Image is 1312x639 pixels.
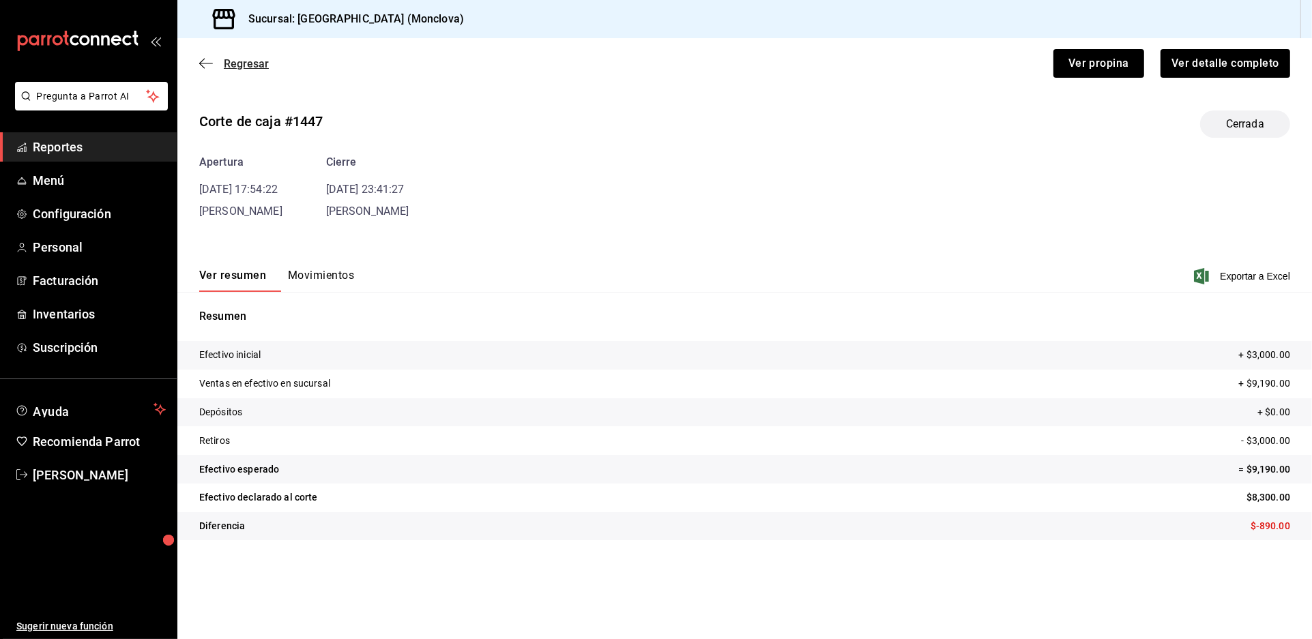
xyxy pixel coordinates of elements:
[33,338,166,357] span: Suscripción
[199,57,269,70] button: Regresar
[199,269,266,292] button: Ver resumen
[16,619,166,634] span: Sugerir nueva función
[1251,519,1290,533] p: $-890.00
[326,154,409,170] div: Cierre
[1242,434,1290,448] p: - $3,000.00
[199,111,323,132] div: Corte de caja #1447
[33,171,166,190] span: Menú
[15,82,168,110] button: Pregunta a Parrot AI
[199,269,354,292] div: navigation tabs
[33,238,166,256] span: Personal
[237,11,464,27] h3: Sucursal: [GEOGRAPHIC_DATA] (Monclova)
[199,205,282,218] span: [PERSON_NAME]
[288,269,354,292] button: Movimientos
[33,271,166,290] span: Facturación
[150,35,161,46] button: open_drawer_menu
[224,57,269,70] span: Regresar
[199,405,242,419] p: Depósitos
[1197,268,1290,284] button: Exportar a Excel
[10,99,168,113] a: Pregunta a Parrot AI
[199,434,230,448] p: Retiros
[199,154,282,170] div: Apertura
[199,490,318,505] p: Efectivo declarado al corte
[326,205,409,218] span: [PERSON_NAME]
[33,205,166,223] span: Configuración
[199,462,279,477] p: Efectivo esperado
[33,401,148,417] span: Ayuda
[1247,490,1290,505] p: $8,300.00
[1161,49,1290,78] button: Ver detalle completo
[326,183,405,196] time: [DATE] 23:41:27
[33,305,166,323] span: Inventarios
[1239,376,1290,391] p: + $9,190.00
[199,183,278,196] time: [DATE] 17:54:22
[199,308,1290,325] p: Resumen
[199,348,261,362] p: Efectivo inicial
[199,376,330,391] p: Ventas en efectivo en sucursal
[1218,116,1272,132] span: Cerrada
[33,432,166,451] span: Recomienda Parrot
[1257,405,1290,419] p: + $0.00
[33,466,166,484] span: [PERSON_NAME]
[1239,462,1290,477] p: = $9,190.00
[1053,49,1144,78] button: Ver propina
[33,138,166,156] span: Reportes
[1239,348,1290,362] p: + $3,000.00
[199,519,245,533] p: Diferencia
[37,89,147,104] span: Pregunta a Parrot AI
